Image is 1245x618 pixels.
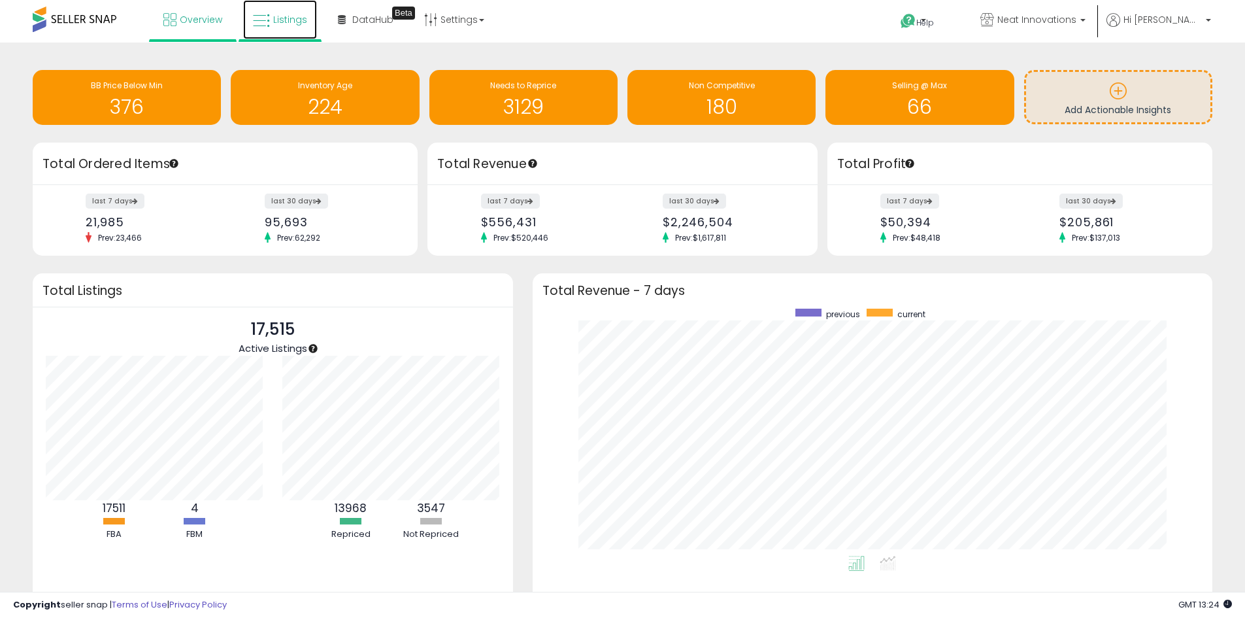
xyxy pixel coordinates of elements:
span: previous [826,309,860,320]
span: Neat Innovations [997,13,1076,26]
div: 21,985 [86,215,216,229]
label: last 30 days [1059,194,1123,209]
b: 3547 [417,500,445,516]
h1: 180 [634,96,809,118]
div: $556,431 [481,215,613,229]
h1: 376 [39,96,214,118]
label: last 7 days [86,194,144,209]
a: Add Actionable Insights [1026,72,1210,122]
span: DataHub [352,13,393,26]
div: FBM [156,528,234,541]
span: Overview [180,13,222,26]
label: last 30 days [663,194,726,209]
span: Prev: 62,292 [271,232,327,243]
a: Needs to Reprice 3129 [429,70,618,125]
i: Get Help [900,13,916,29]
div: Tooltip anchor [168,158,180,169]
span: Prev: $1,617,811 [669,232,733,243]
a: Privacy Policy [169,598,227,611]
span: Non Competitive [689,80,755,91]
div: Not Repriced [392,528,471,541]
div: $50,394 [880,215,1010,229]
p: 17,515 [239,317,307,342]
span: Needs to Reprice [490,80,556,91]
a: Hi [PERSON_NAME] [1106,13,1211,43]
h3: Total Revenue - 7 days [542,286,1203,296]
div: Tooltip anchor [392,7,415,20]
span: Inventory Age [298,80,352,91]
h3: Total Revenue [437,155,808,173]
div: 95,693 [265,215,395,229]
a: Non Competitive 180 [627,70,816,125]
b: 13968 [335,500,367,516]
a: Selling @ Max 66 [825,70,1014,125]
label: last 7 days [481,194,540,209]
div: $2,246,504 [663,215,795,229]
span: BB Price Below Min [91,80,163,91]
h1: 224 [237,96,412,118]
span: Prev: 23,466 [91,232,148,243]
h3: Total Listings [42,286,503,296]
span: Hi [PERSON_NAME] [1123,13,1202,26]
div: Tooltip anchor [527,158,539,169]
div: FBA [75,528,154,541]
a: Help [890,3,959,43]
h1: 3129 [436,96,611,118]
span: Prev: $137,013 [1065,232,1127,243]
span: Add Actionable Insights [1065,103,1171,116]
a: Inventory Age 224 [231,70,419,125]
div: seller snap | | [13,599,227,611]
div: Repriced [312,528,390,541]
span: Help [916,17,934,28]
a: BB Price Below Min 376 [33,70,221,125]
h1: 66 [832,96,1007,118]
label: last 30 days [265,194,328,209]
span: Prev: $520,446 [487,232,555,243]
div: Tooltip anchor [904,158,916,169]
span: Active Listings [239,341,307,355]
span: Selling @ Max [892,80,947,91]
div: Tooltip anchor [307,343,319,354]
strong: Copyright [13,598,61,611]
b: 4 [191,500,199,516]
span: Prev: $48,418 [886,232,947,243]
div: $205,861 [1059,215,1189,229]
a: Terms of Use [112,598,167,611]
span: current [897,309,925,320]
h3: Total Profit [837,155,1203,173]
span: 2025-09-11 13:24 GMT [1178,598,1232,611]
label: last 7 days [880,194,939,209]
span: Listings [273,13,307,26]
b: 17511 [103,500,125,516]
h3: Total Ordered Items [42,155,408,173]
